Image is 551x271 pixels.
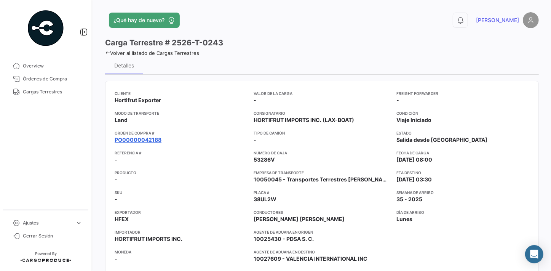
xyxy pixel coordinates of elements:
span: Overview [23,63,82,69]
app-card-info-title: Cliente [115,90,248,96]
span: Cargas Terrestres [23,88,82,95]
span: Land [115,116,128,124]
app-card-info-title: Producto [115,170,248,176]
app-card-info-title: Consignatario [254,110,390,116]
a: Overview [6,59,85,72]
span: - [254,96,256,104]
span: 10050045 - Transportes Terrestres [PERSON_NAME] [254,176,390,183]
span: 10027609 - VALENCIA INTERNATIONAL INC [254,255,367,263]
span: Hortifrut Exporter [115,96,161,104]
app-card-info-title: Modo de Transporte [115,110,248,116]
div: Abrir Intercom Messenger [525,245,543,263]
app-card-info-title: ETA Destino [396,170,529,176]
app-card-info-title: Semana de Arribo [396,189,529,196]
span: - [115,196,117,203]
span: Órdenes de Compra [23,75,82,82]
app-card-info-title: Referencia # [115,150,248,156]
img: placeholder-user.png [523,12,539,28]
span: Ajustes [23,220,72,226]
a: Cargas Terrestres [6,85,85,98]
span: Lunes [396,215,412,223]
app-card-info-title: Freight Forwarder [396,90,529,96]
app-card-info-title: Agente de Aduana en Origen [254,229,390,235]
span: - [254,136,256,144]
span: HORTIFRUT IMPORTS INC. [115,235,182,243]
app-card-info-title: Empresa de Transporte [254,170,390,176]
a: PO00000042188 [115,136,161,144]
span: Viaje Iniciado [396,116,431,124]
span: ¿Qué hay de nuevo? [113,16,165,24]
app-card-info-title: SKU [115,189,248,196]
span: Salida desde [GEOGRAPHIC_DATA] [396,136,487,144]
button: ¿Qué hay de nuevo? [109,13,180,28]
span: 35 - 2025 [396,196,422,203]
app-card-info-title: Importador [115,229,248,235]
div: Detalles [114,62,134,69]
span: [DATE] 03:30 [396,176,432,183]
app-card-info-title: Número de Caja [254,150,390,156]
span: - [115,176,117,183]
h3: Carga Terrestre # 2526-T-0243 [105,37,223,48]
span: 53286V [254,156,275,164]
img: powered-by.png [27,9,65,47]
span: expand_more [75,220,82,226]
app-card-info-title: Día de Arribo [396,209,529,215]
app-card-info-title: Tipo de Camión [254,130,390,136]
app-card-info-title: Orden de Compra # [115,130,248,136]
app-card-info-title: Exportador [115,209,248,215]
span: HFEX [115,215,129,223]
span: [DATE] 08:00 [396,156,432,164]
span: [PERSON_NAME] [476,16,519,24]
span: 38UL2W [254,196,276,203]
app-card-info-title: Placa # [254,189,390,196]
a: Volver al listado de Cargas Terrestres [105,50,199,56]
app-card-info-title: Fecha de carga [396,150,529,156]
app-card-info-title: Valor de la Carga [254,90,390,96]
app-card-info-title: Moneda [115,249,248,255]
span: [PERSON_NAME] [PERSON_NAME] [254,215,345,223]
app-card-info-title: Condición [396,110,529,116]
app-card-info-title: Agente de Aduana en Destino [254,249,390,255]
a: Órdenes de Compra [6,72,85,85]
span: Cerrar Sesión [23,233,82,239]
app-card-info-title: Estado [396,130,529,136]
span: - [396,96,399,104]
span: 10025430 - PDSA S. C. [254,235,314,243]
app-card-info-title: Conductores [254,209,390,215]
span: - [115,255,117,263]
span: HORTIFRUT IMPORTS INC. (LAX-BOAT) [254,116,354,124]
